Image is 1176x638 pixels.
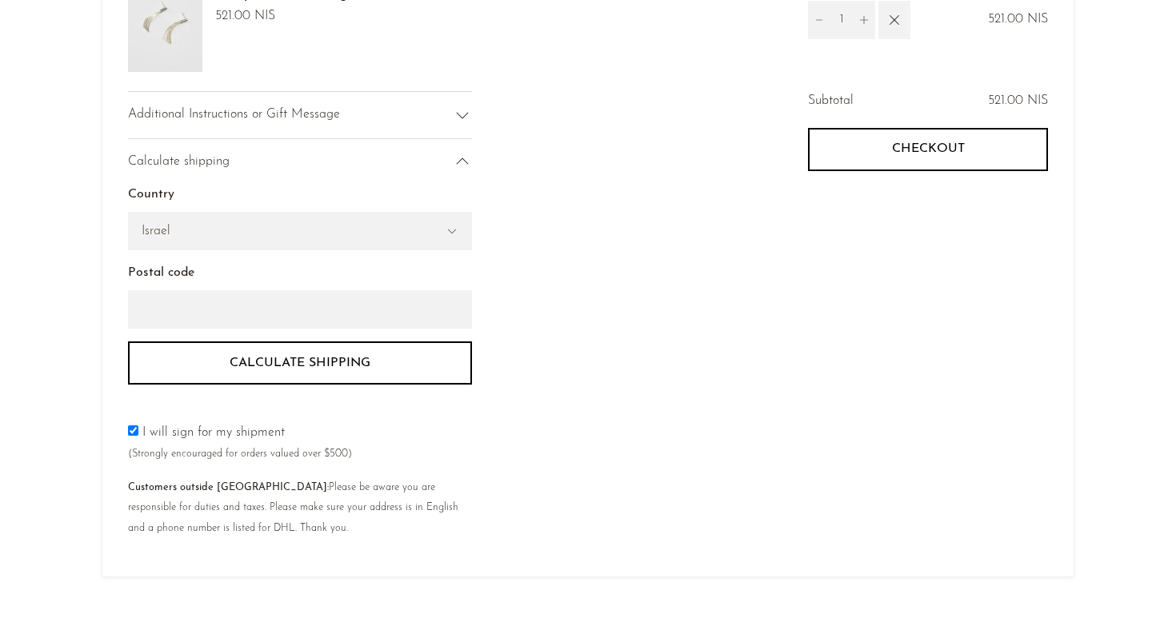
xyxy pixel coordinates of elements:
[808,128,1048,171] button: Checkout
[808,1,830,39] button: Decrement
[128,482,458,533] small: Please be aware you are responsible for duties and taxes. Please make sure your address is in Eng...
[808,91,854,112] span: Subtotal
[128,482,329,492] b: Customers outside [GEOGRAPHIC_DATA]:
[128,105,340,126] span: Additional Instructions or Gift Message
[128,341,472,385] button: Calculate shipping
[128,138,472,185] div: Calculate shipping
[988,10,1048,30] span: 521.00 NIS
[853,1,875,39] button: Increment
[988,94,1048,107] span: 521.00 NIS
[128,152,230,173] span: Calculate shipping
[808,199,1048,242] iframe: PayPal-paypal
[128,426,352,460] label: I will sign for my shipment
[892,142,965,157] span: Checkout
[128,185,472,205] label: Country
[830,1,853,39] input: Quantity
[128,91,472,138] div: Additional Instructions or Gift Message
[128,449,352,459] small: (Strongly encouraged for orders valued over $500)
[128,263,472,284] label: Postal code
[215,6,354,27] span: 521.00 NIS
